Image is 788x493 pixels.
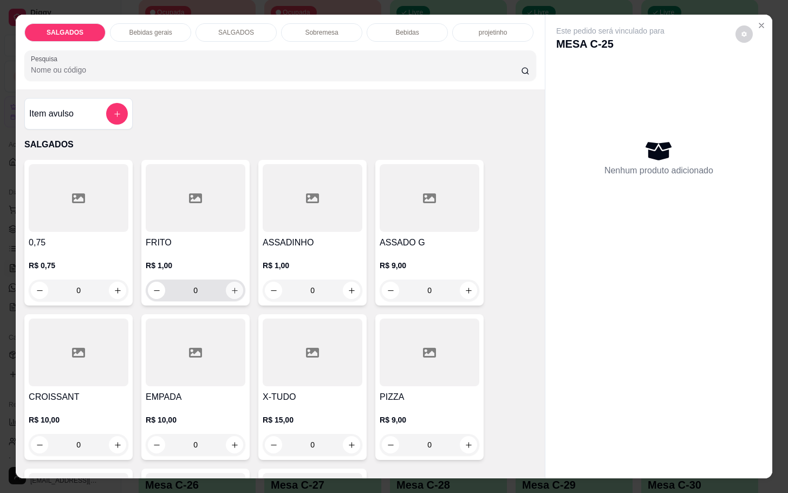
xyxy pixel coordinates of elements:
p: R$ 10,00 [29,414,128,425]
button: increase-product-quantity [109,282,126,299]
input: Pesquisa [31,64,521,75]
button: increase-product-quantity [460,436,477,453]
label: Pesquisa [31,54,61,63]
h4: FRITO [146,236,245,249]
p: SALGADOS [218,28,254,37]
button: increase-product-quantity [343,282,360,299]
button: increase-product-quantity [460,282,477,299]
button: decrease-product-quantity [31,282,48,299]
button: add-separate-item [106,103,128,125]
h4: X-TUDO [263,391,362,404]
button: decrease-product-quantity [265,282,282,299]
button: decrease-product-quantity [382,436,399,453]
h4: 0,75 [29,236,128,249]
button: decrease-product-quantity [148,282,165,299]
p: R$ 15,00 [263,414,362,425]
p: MESA C-25 [556,36,665,51]
button: increase-product-quantity [109,436,126,453]
h4: EMPADA [146,391,245,404]
p: R$ 0,75 [29,260,128,271]
button: decrease-product-quantity [265,436,282,453]
p: SALGADOS [47,28,83,37]
button: increase-product-quantity [226,282,243,299]
h4: PIZZA [380,391,479,404]
p: Este pedido será vinculado para [556,25,665,36]
button: Close [753,17,770,34]
button: decrease-product-quantity [735,25,753,43]
p: Sobremesa [305,28,338,37]
button: increase-product-quantity [226,436,243,453]
button: increase-product-quantity [343,436,360,453]
p: projetinho [479,28,507,37]
p: R$ 1,00 [146,260,245,271]
button: decrease-product-quantity [382,282,399,299]
p: Nenhum produto adicionado [604,164,713,177]
p: R$ 9,00 [380,414,479,425]
h4: Item avulso [29,107,74,120]
h4: ASSADO G [380,236,479,249]
h4: ASSADINHO [263,236,362,249]
h4: CROISSANT [29,391,128,404]
button: decrease-product-quantity [31,436,48,453]
p: R$ 9,00 [380,260,479,271]
p: R$ 1,00 [263,260,362,271]
p: Bebidas [395,28,419,37]
p: Bebidas gerais [129,28,172,37]
p: R$ 10,00 [146,414,245,425]
button: decrease-product-quantity [148,436,165,453]
p: SALGADOS [24,138,536,151]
